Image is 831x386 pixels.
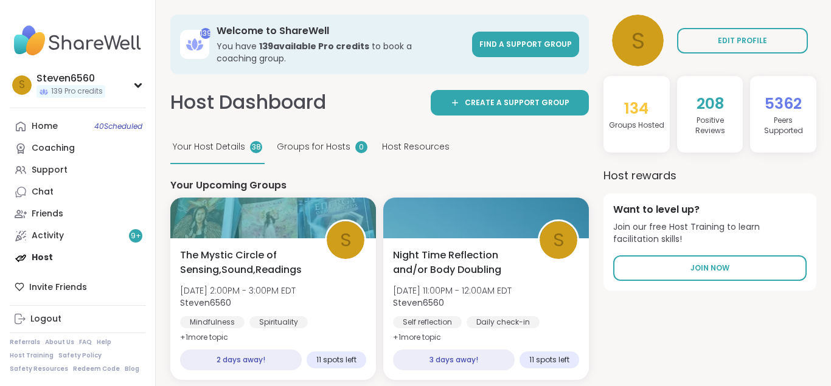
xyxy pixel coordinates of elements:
span: 11 spots left [316,355,356,365]
a: Referrals [10,338,40,346]
span: Create a support group [465,97,569,108]
div: Coaching [32,142,75,154]
span: S [631,23,645,58]
a: Redeem Code [73,365,120,373]
div: Chat [32,186,54,198]
span: [DATE] 2:00PM - 3:00PM EDT [180,284,296,297]
span: [DATE] 11:00PM - 12:00AM EDT [393,284,512,297]
span: Night Time Reflection and/or Body Doubling [393,248,524,277]
a: FAQ [79,338,92,346]
a: Coaching [10,137,145,159]
div: Spirituality [249,316,308,328]
a: Create a support group [431,90,589,115]
div: Daily check-in [467,316,540,328]
div: Steven6560 [37,72,105,85]
span: 5362 [765,93,802,114]
span: S [553,226,565,254]
a: EDIT PROFILE [677,28,808,53]
span: Join Now [690,263,729,274]
a: About Us [45,338,74,346]
div: Mindfulness [180,316,245,328]
h3: Host rewards [603,167,816,184]
div: 2 days away! [180,350,302,370]
a: Activity9+ [10,225,145,247]
b: 139 available Pro credit s [259,40,369,52]
span: Join our free Host Training to learn facilitation skills! [613,221,807,245]
span: EDIT PROFILE [718,35,767,46]
span: Groups for Hosts [277,140,350,153]
div: Friends [32,208,63,220]
div: 139 [200,28,211,39]
div: Support [32,164,68,176]
div: 0 [355,141,367,153]
div: Activity [32,230,64,242]
div: 3 days away! [393,350,515,370]
a: Chat [10,181,145,203]
span: Your Host Details [173,140,245,153]
span: 139 Pro credits [51,86,103,97]
div: Home [32,120,58,133]
span: 9 + [131,231,141,241]
a: Blog [125,365,139,373]
span: 40 Scheduled [94,122,142,131]
span: 134 [624,98,648,119]
a: Safety Resources [10,365,68,373]
span: The Mystic Circle of Sensing,Sound,Readings [180,248,311,277]
h4: Want to level up? [613,203,807,216]
a: Home40Scheduled [10,115,145,137]
span: 208 [697,93,724,114]
span: S [19,77,25,93]
h3: Welcome to ShareWell [217,24,465,38]
b: Steven6560 [180,297,231,309]
h4: Positive Review s [682,115,739,136]
a: Support [10,159,145,181]
a: Friends [10,203,145,225]
span: 11 spots left [529,355,569,365]
div: Logout [30,313,61,325]
a: Safety Policy [58,351,102,360]
div: Invite Friends [10,276,145,298]
div: Self reflection [393,316,462,328]
h4: Peers Supported [755,115,812,136]
a: Logout [10,308,145,330]
span: Find a support group [479,39,572,49]
span: Host Resources [382,140,450,153]
h4: Groups Hosted [609,120,664,131]
a: Help [97,338,111,346]
b: Steven6560 [393,297,444,309]
h1: Host Dashboard [170,89,326,116]
h3: You have to book a coaching group. [217,40,465,64]
a: Host Training [10,351,54,360]
a: Find a support group [472,32,579,57]
h4: Your Upcoming Groups [170,179,589,192]
img: ShareWell Nav Logo [10,19,145,62]
a: Join Now [613,255,807,281]
span: S [340,226,352,254]
div: 38 [250,141,262,153]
